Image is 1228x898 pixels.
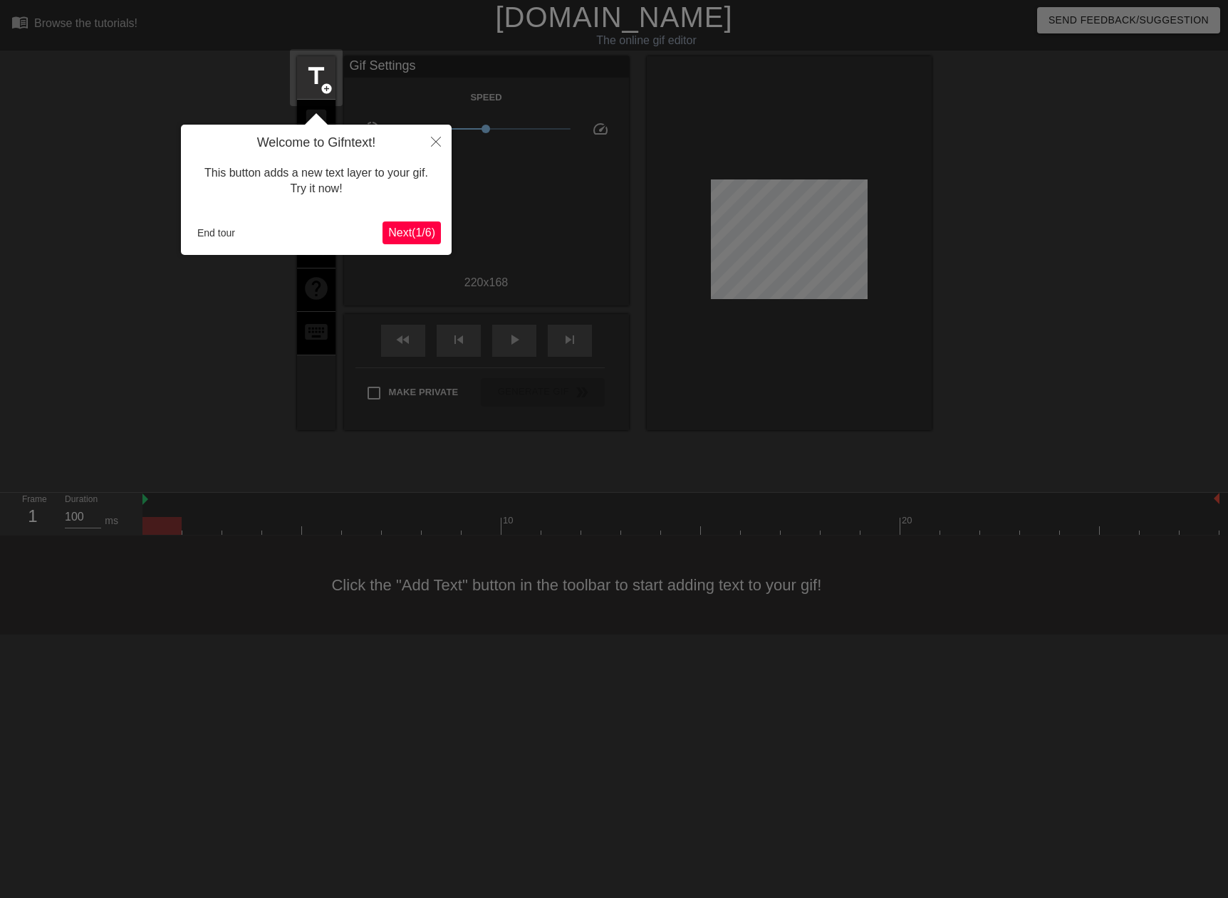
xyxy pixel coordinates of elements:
button: End tour [192,222,241,244]
button: Close [420,125,452,157]
div: This button adds a new text layer to your gif. Try it now! [192,151,441,212]
span: Next ( 1 / 6 ) [388,226,435,239]
button: Next [383,221,441,244]
h4: Welcome to Gifntext! [192,135,441,151]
